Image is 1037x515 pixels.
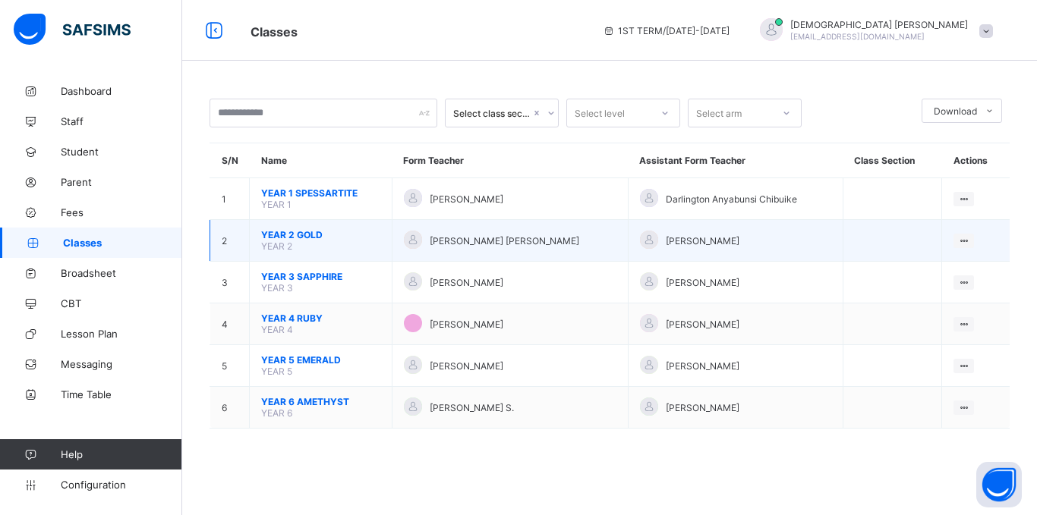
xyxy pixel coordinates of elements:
span: YEAR 4 [261,324,293,335]
td: 6 [210,387,250,429]
span: [PERSON_NAME] [430,360,503,372]
th: S/N [210,143,250,178]
span: Broadsheet [61,267,182,279]
th: Assistant Form Teacher [628,143,843,178]
span: Classes [251,24,298,39]
span: YEAR 3 [261,282,293,294]
span: [EMAIL_ADDRESS][DOMAIN_NAME] [790,32,925,41]
span: Download [934,105,977,117]
div: ChristianUgwu [745,18,1001,43]
span: YEAR 1 [261,199,292,210]
span: YEAR 2 [261,240,292,252]
span: [DEMOGRAPHIC_DATA] [PERSON_NAME] [790,19,968,30]
span: [PERSON_NAME] [PERSON_NAME] [430,235,579,247]
span: Lesson Plan [61,328,182,340]
span: YEAR 6 [261,407,292,419]
span: [PERSON_NAME] [430,319,503,330]
td: 4 [210,303,250,345]
span: [PERSON_NAME] [666,402,739,413]
span: [PERSON_NAME] [666,319,739,330]
div: Select arm [696,99,742,127]
button: Open asap [976,462,1022,507]
th: Class Section [843,143,942,178]
span: YEAR 5 [261,366,292,377]
td: 3 [210,262,250,303]
span: YEAR 4 RUBY [261,312,380,324]
span: [PERSON_NAME] [430,193,503,205]
td: 2 [210,220,250,262]
span: Messaging [61,358,182,370]
span: YEAR 5 EMERALD [261,354,380,366]
th: Name [250,143,392,178]
th: Actions [942,143,1010,178]
span: [PERSON_NAME] S. [430,402,514,413]
span: YEAR 3 SAPPHIRE [261,271,380,282]
span: Darlington Anyabunsi Chibuike [666,193,797,205]
span: YEAR 2 GOLD [261,229,380,240]
span: Staff [61,115,182,127]
span: [PERSON_NAME] [666,360,739,372]
span: Configuration [61,479,181,491]
span: session/term information [603,25,730,36]
span: Help [61,448,181,460]
span: Time Table [61,388,182,400]
img: safsims [14,14,131,46]
div: Select level [575,99,625,127]
span: YEAR 1 SPESSARTITE [261,187,380,199]
span: [PERSON_NAME] [666,235,739,247]
td: 5 [210,345,250,387]
span: Parent [61,176,182,188]
span: [PERSON_NAME] [430,277,503,288]
th: Form Teacher [392,143,628,178]
span: Classes [63,237,182,249]
span: CBT [61,297,182,309]
span: [PERSON_NAME] [666,277,739,288]
div: Select class section [453,108,531,119]
span: YEAR 6 AMETHYST [261,396,380,407]
td: 1 [210,178,250,220]
span: Fees [61,206,182,218]
span: Dashboard [61,85,182,97]
span: Student [61,146,182,158]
